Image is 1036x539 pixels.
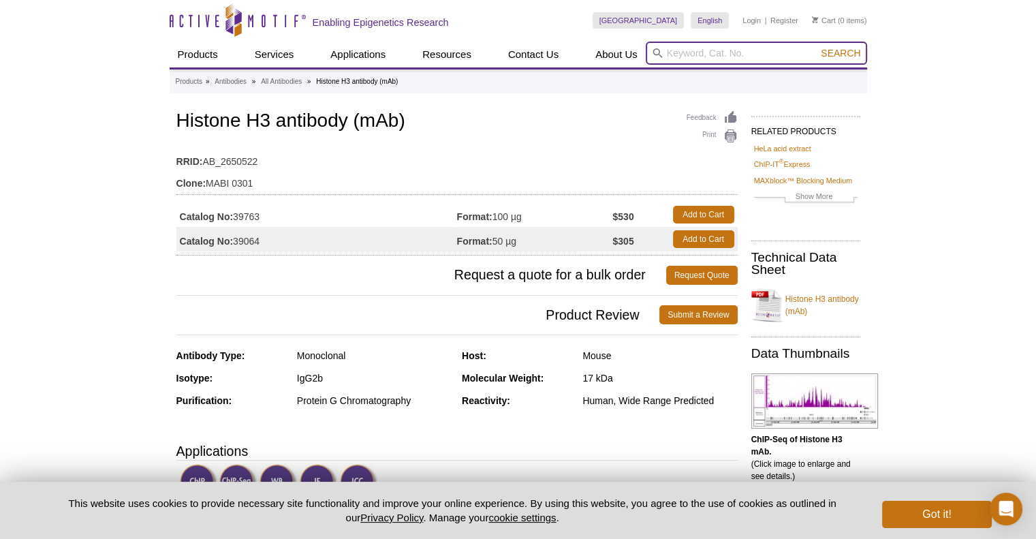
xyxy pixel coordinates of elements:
strong: Antibody Type: [176,350,245,361]
strong: $305 [612,235,633,247]
p: This website uses cookies to provide necessary site functionality and improve your online experie... [45,496,860,525]
li: (0 items) [812,12,867,29]
a: Login [742,16,761,25]
a: HeLa acid extract [754,142,811,155]
a: Cart [812,16,836,25]
a: Privacy Policy [360,512,423,523]
a: Add to Cart [673,206,734,224]
h2: RELATED PRODUCTS [751,116,860,140]
img: Histone H3 antibody (mAb) tested by ChIP-Seq. [751,373,878,429]
strong: Host: [462,350,486,361]
li: Histone H3 antibody (mAb) [316,78,398,85]
a: Add to Cart [673,230,734,248]
div: Monoclonal [297,350,452,362]
strong: Reactivity: [462,395,510,406]
a: Services [247,42,302,67]
a: Print [687,129,738,144]
strong: Catalog No: [180,211,234,223]
a: Register [770,16,798,25]
a: Submit a Review [659,305,737,324]
li: » [206,78,210,85]
div: Protein G Chromatography [297,395,452,407]
a: Products [176,76,202,88]
img: Immunocytochemistry Validated [340,464,377,502]
li: | [765,12,767,29]
b: ChIP-Seq of Histone H3 mAb. [751,435,843,457]
button: cookie settings [488,512,556,523]
td: 39763 [176,202,457,227]
a: Antibodies [215,76,247,88]
strong: Molecular Weight: [462,373,544,384]
strong: Isotype: [176,373,213,384]
img: Immunofluorescence Validated [300,464,337,502]
a: Resources [414,42,480,67]
img: ChIP Validated [180,464,217,502]
div: Human, Wide Range Predicted [582,395,737,407]
span: Request a quote for a bulk order [176,266,666,285]
h1: Histone H3 antibody (mAb) [176,110,738,134]
td: 100 µg [457,202,613,227]
a: Feedback [687,110,738,125]
strong: Clone: [176,177,206,189]
input: Keyword, Cat. No. [646,42,867,65]
h2: Enabling Epigenetics Research [313,16,449,29]
a: MAXblock™ Blocking Medium [754,174,853,187]
h3: Applications [176,441,738,461]
a: Products [170,42,226,67]
button: Search [817,47,864,59]
td: 39064 [176,227,457,251]
span: Search [821,48,860,59]
a: Show More [754,190,858,206]
a: [GEOGRAPHIC_DATA] [593,12,685,29]
a: About Us [587,42,646,67]
strong: Format: [457,235,492,247]
div: Open Intercom Messenger [990,493,1022,525]
strong: Purification: [176,395,232,406]
a: Histone H3 antibody (mAb) [751,285,860,326]
td: 50 µg [457,227,613,251]
li: » [252,78,256,85]
a: Request Quote [666,266,738,285]
h2: Technical Data Sheet [751,251,860,276]
a: All Antibodies [261,76,302,88]
strong: $530 [612,211,633,223]
td: AB_2650522 [176,147,738,169]
a: English [691,12,729,29]
a: ChIP-IT®Express [754,158,811,170]
button: Got it! [882,501,991,528]
strong: Format: [457,211,492,223]
a: Applications [322,42,394,67]
img: Western Blot Validated [260,464,297,502]
a: Contact Us [500,42,567,67]
td: MABI 0301 [176,169,738,191]
div: Mouse [582,350,737,362]
p: (Click image to enlarge and see details.) [751,433,860,482]
img: ChIP-Seq Validated [219,464,257,502]
img: Your Cart [812,16,818,23]
strong: RRID: [176,155,203,168]
sup: ® [779,159,784,166]
li: » [307,78,311,85]
h2: Data Thumbnails [751,348,860,360]
div: IgG2b [297,372,452,384]
div: 17 kDa [582,372,737,384]
span: Product Review [176,305,660,324]
strong: Catalog No: [180,235,234,247]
